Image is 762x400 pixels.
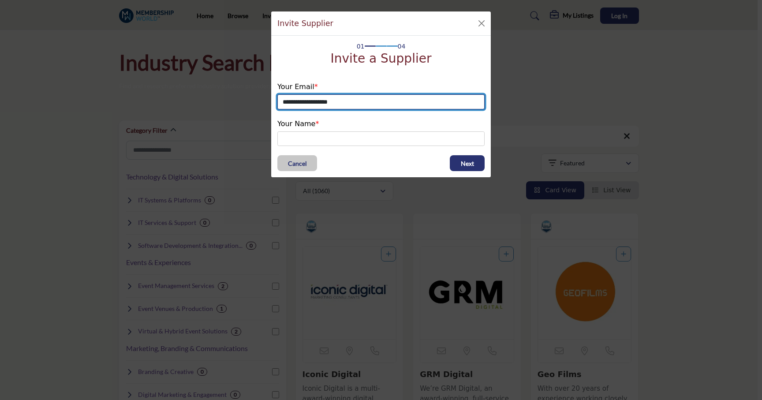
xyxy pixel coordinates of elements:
[475,17,488,30] button: Close
[277,119,319,129] label: Your Name
[450,155,485,171] button: Next
[277,82,318,92] label: Your Email
[277,155,317,171] button: Cancel
[331,51,432,66] h2: Invite a Supplier
[357,42,365,51] span: 01
[398,42,406,51] span: 04
[288,159,307,168] span: Cancel
[461,159,474,168] span: Next
[277,18,333,29] h1: Invite Supplier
